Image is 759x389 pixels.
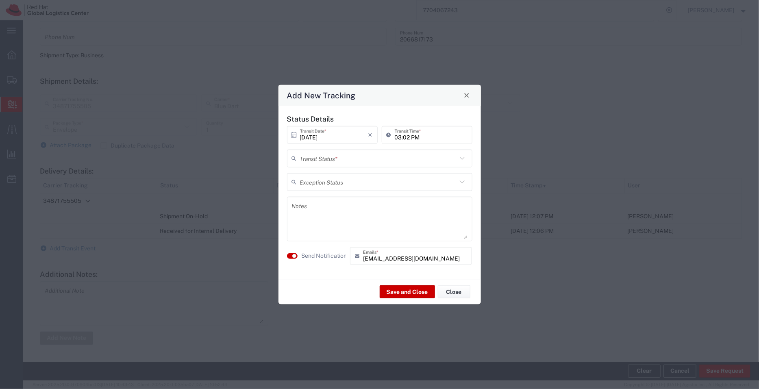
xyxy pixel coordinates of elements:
h5: Status Details [287,114,472,123]
button: Close [438,285,470,298]
h4: Add New Tracking [287,89,355,101]
label: Send Notification [302,252,347,260]
i: × [368,128,373,141]
button: Save and Close [380,285,435,298]
button: Close [461,89,472,101]
agx-label: Send Notification [302,252,346,260]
